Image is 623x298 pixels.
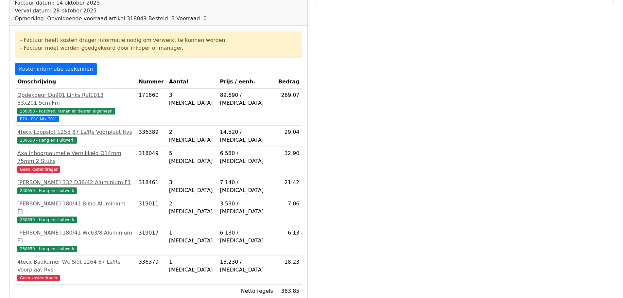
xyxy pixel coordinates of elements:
div: 5 [MEDICAL_DATA] [169,149,215,165]
td: Netto regels [217,285,276,298]
div: - Factuur heeft kosten drager informatie nodig om verwerkt te kunnen worden. [20,36,297,44]
span: 230650 - Hang en sluitwerk [17,137,77,144]
div: 7.140 / [MEDICAL_DATA] [220,179,273,194]
span: Geen kostendrager [17,275,60,281]
a: Opdekdeur Da901 Links Ral1013 83x201,5cm Fm230050 - Kozijnen, ramen en deuren algemeen F70 - FSC ... [17,91,133,123]
th: Omschrijving [15,75,136,89]
th: Aantal [166,75,217,89]
td: 29.04 [276,126,302,147]
a: [PERSON_NAME] 180/41 Blind Aluminium F1230650 - Hang en sluitwerk [17,200,133,223]
td: 319011 [136,197,166,226]
div: 2 [MEDICAL_DATA] [169,128,215,144]
td: 6.13 [276,226,302,255]
a: Kosteninformatie toekennen [15,63,97,75]
div: 14.520 / [MEDICAL_DATA] [220,128,273,144]
a: Axa Inboorpaumelle Vernikkeld O14mm 75mm 2 StuksGeen kostendrager [17,149,133,173]
div: 2 [MEDICAL_DATA] [169,200,215,216]
span: 230650 - Hang en sluitwerk [17,217,77,223]
td: 319017 [136,226,166,255]
div: 4tecx Badkamer Wc Slot 1264 87 Ls/Rs Voorplaat Rvs [17,258,133,274]
td: 336389 [136,126,166,147]
div: [PERSON_NAME] 180/41 Blind Aluminium F1 [17,200,133,216]
div: 89.690 / [MEDICAL_DATA] [220,91,273,107]
div: 3 [MEDICAL_DATA] [169,179,215,194]
th: Nummer [136,75,166,89]
a: 4tecx Loopslot 1255 87 Ls/Rs Voorplaat Rvs230650 - Hang en sluitwerk [17,128,133,144]
div: Opmerking: Onvoldoende voorraad artikel 318049 Besteld: 3 Voorraad: 0 [15,15,207,23]
th: Prijs / eenh. [217,75,276,89]
td: 18.23 [276,255,302,285]
a: 4tecx Badkamer Wc Slot 1264 87 Ls/Rs Voorplaat RvsGeen kostendrager [17,258,133,282]
span: 230650 - Hang en sluitwerk [17,187,77,194]
span: Geen kostendrager [17,166,60,173]
div: 4tecx Loopslot 1255 87 Ls/Rs Voorplaat Rvs [17,128,133,136]
td: 269.07 [276,89,302,126]
a: [PERSON_NAME] 180/41 Wc63/8 Aluminium F1230650 - Hang en sluitwerk [17,229,133,253]
div: Axa Inboorpaumelle Vernikkeld O14mm 75mm 2 Stuks [17,149,133,165]
div: - Factuur moet worden goedgekeurd door inkoper of manager. [20,44,297,52]
td: 171860 [136,89,166,126]
td: 21.42 [276,176,302,197]
div: 3 [MEDICAL_DATA] [169,91,215,107]
div: 1 [MEDICAL_DATA] [169,229,215,245]
div: [PERSON_NAME] 180/41 Wc63/8 Aluminium F1 [17,229,133,245]
a: [PERSON_NAME] 332 D38/42 Aluminium F1230650 - Hang en sluitwerk [17,179,133,194]
td: 32.90 [276,147,302,176]
div: 18.230 / [MEDICAL_DATA] [220,258,273,274]
td: 318461 [136,176,166,197]
div: 6.130 / [MEDICAL_DATA] [220,229,273,245]
div: 3.530 / [MEDICAL_DATA] [220,200,273,216]
span: 230050 - Kozijnen, ramen en deuren algemeen [17,108,115,114]
td: 7.06 [276,197,302,226]
div: Verval datum: 28 oktober 2025 [15,7,207,15]
th: Bedrag [276,75,302,89]
div: 6.580 / [MEDICAL_DATA] [220,149,273,165]
div: [PERSON_NAME] 332 D38/42 Aluminium F1 [17,179,133,186]
div: Opdekdeur Da901 Links Ral1013 83x201,5cm Fm [17,91,133,107]
td: 336379 [136,255,166,285]
td: 383.85 [276,285,302,298]
span: F70 - FSC Mix 70% [17,116,59,122]
span: 230650 - Hang en sluitwerk [17,246,77,252]
div: 1 [MEDICAL_DATA] [169,258,215,274]
td: 318049 [136,147,166,176]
